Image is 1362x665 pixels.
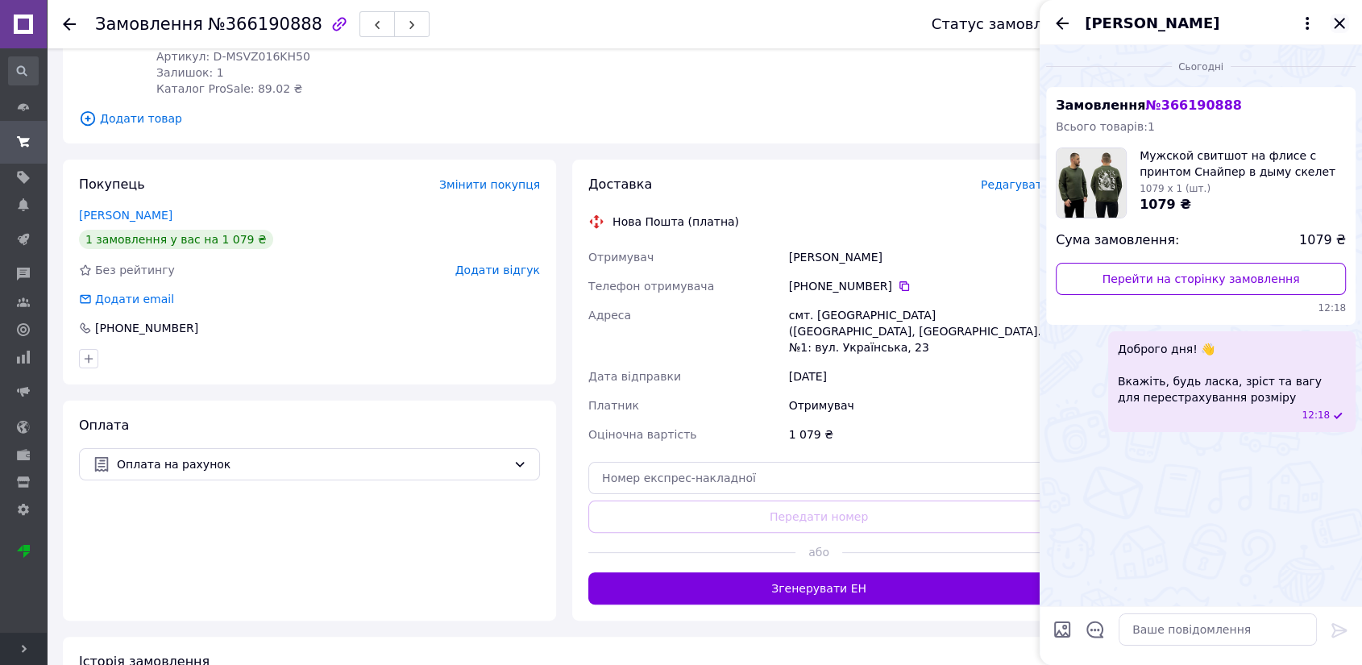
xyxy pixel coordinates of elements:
[208,15,322,34] span: №366190888
[786,301,1053,362] div: смт. [GEOGRAPHIC_DATA] ([GEOGRAPHIC_DATA], [GEOGRAPHIC_DATA].), №1: вул. Українська, 23
[1118,341,1346,405] span: Доброго дня! 👋 Вкажіть, будь ласка, зріст та вагу для перестрахування розміру
[1056,98,1242,113] span: Замовлення
[1057,148,1126,218] img: 6415705645_w200_h200_muzhskoj-svitshot-na.jpg
[1140,148,1346,180] span: Мужской свитшот на флисе с принтом Снайпер в дыму скелет разведка, Хаки - размер: M
[1140,183,1210,194] span: 1079 x 1 (шт.)
[588,280,714,293] span: Телефон отримувача
[1302,409,1330,422] span: 12:18 12.10.2025
[1140,197,1191,212] span: 1079 ₴
[588,251,654,264] span: Отримувач
[156,66,224,79] span: Залишок: 1
[79,418,129,433] span: Оплата
[79,209,172,222] a: [PERSON_NAME]
[981,178,1049,191] span: Редагувати
[156,82,302,95] span: Каталог ProSale: 89.02 ₴
[63,16,76,32] div: Повернутися назад
[588,370,681,383] span: Дата відправки
[1085,619,1106,640] button: Відкрити шаблони відповідей
[1056,263,1346,295] a: Перейти на сторінку замовлення
[1330,14,1349,33] button: Закрити
[117,455,507,473] span: Оплата на рахунок
[789,278,1049,294] div: [PHONE_NUMBER]
[588,428,696,441] span: Оціночна вартість
[95,15,203,34] span: Замовлення
[79,177,145,192] span: Покупець
[79,110,1049,127] span: Додати товар
[932,16,1080,32] div: Статус замовлення
[455,264,540,276] span: Додати відгук
[786,243,1053,272] div: [PERSON_NAME]
[1046,58,1356,74] div: 12.10.2025
[1056,301,1346,315] span: 12:18 12.10.2025
[786,391,1053,420] div: Отримувач
[1172,60,1230,74] span: Сьогодні
[1056,231,1179,250] span: Сума замовлення:
[1085,13,1317,34] button: [PERSON_NAME]
[95,264,175,276] span: Без рейтингу
[1299,231,1346,250] span: 1079 ₴
[795,544,841,560] span: або
[439,178,540,191] span: Змінити покупця
[1056,120,1155,133] span: Всього товарів: 1
[588,309,631,322] span: Адреса
[608,214,743,230] div: Нова Пошта (платна)
[93,291,176,307] div: Додати email
[156,50,310,63] span: Артикул: D-MSVZ016KH50
[1053,14,1072,33] button: Назад
[588,462,1049,494] input: Номер експрес-накладної
[588,177,652,192] span: Доставка
[1085,13,1219,34] span: [PERSON_NAME]
[79,230,273,249] div: 1 замовлення у вас на 1 079 ₴
[77,291,176,307] div: Додати email
[1145,98,1241,113] span: № 366190888
[588,399,639,412] span: Платник
[93,320,200,336] div: [PHONE_NUMBER]
[786,362,1053,391] div: [DATE]
[588,572,1049,605] button: Згенерувати ЕН
[786,420,1053,449] div: 1 079 ₴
